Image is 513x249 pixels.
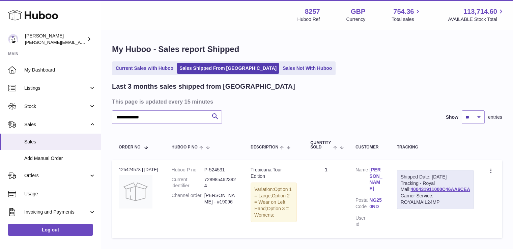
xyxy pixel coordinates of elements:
span: [PERSON_NAME][EMAIL_ADDRESS][DOMAIN_NAME] [25,39,135,45]
a: 113,714.60 AVAILABLE Stock Total [448,7,505,23]
span: Order No [119,145,141,149]
a: 754.36 Total sales [392,7,422,23]
dd: P-524531 [204,167,237,173]
div: Shipped Date: [DATE] [401,174,470,180]
a: Sales Not With Huboo [280,63,334,74]
span: Stock [24,103,89,110]
div: Carrier Service: ROYALMAIL24MP [401,193,470,205]
dt: Name [355,167,369,194]
div: Tracking [397,145,474,149]
div: Variation: [251,183,297,222]
div: Huboo Ref [297,16,320,23]
span: Description [251,145,278,149]
span: Usage [24,191,96,197]
a: [PERSON_NAME] [369,167,383,192]
span: entries [488,114,502,120]
a: Current Sales with Huboo [113,63,176,74]
img: no-photo.jpg [119,175,152,209]
td: 1 [304,160,349,238]
dd: [PERSON_NAME] - #19096 [204,192,237,205]
span: Total sales [392,16,422,23]
dd: 7289854623924 [204,176,237,189]
h2: Last 3 months sales shipped from [GEOGRAPHIC_DATA] [112,82,295,91]
span: AVAILABLE Stock Total [448,16,505,23]
div: Tropicana Tour Edition [251,167,297,179]
strong: GBP [351,7,365,16]
h3: This page is updated every 15 minutes [112,98,501,105]
span: Sales [24,139,96,145]
a: Log out [8,224,93,236]
dt: Huboo P no [172,167,204,173]
span: Orders [24,172,89,179]
div: Currency [346,16,366,23]
dt: Channel order [172,192,204,205]
label: Show [446,114,458,120]
dt: Current identifier [172,176,204,189]
span: Quantity Sold [310,141,331,149]
span: Huboo P no [172,145,198,149]
div: Customer [355,145,383,149]
div: Tracking - Royal Mail: [397,170,474,209]
span: Invoicing and Payments [24,209,89,215]
h1: My Huboo - Sales report Shipped [112,44,502,55]
span: Add Manual Order [24,155,96,162]
a: 400431911000C46AA6CEA [410,187,470,192]
span: My Dashboard [24,67,96,73]
span: Option 3 = Womens; [254,206,289,218]
div: 125424578 | [DATE] [119,167,158,173]
span: Option 2 = Wear on Left Hand; [254,193,290,211]
img: Mohsin@planlabsolutions.com [8,34,18,44]
a: NG25 0ND [369,197,383,210]
strong: 8257 [305,7,320,16]
span: Listings [24,85,89,91]
div: [PERSON_NAME] [25,33,86,46]
a: Sales Shipped From [GEOGRAPHIC_DATA] [177,63,279,74]
span: Sales [24,121,89,128]
dt: User Id [355,215,369,228]
dt: Postal Code [355,197,369,212]
span: 754.36 [393,7,414,16]
span: 113,714.60 [463,7,497,16]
